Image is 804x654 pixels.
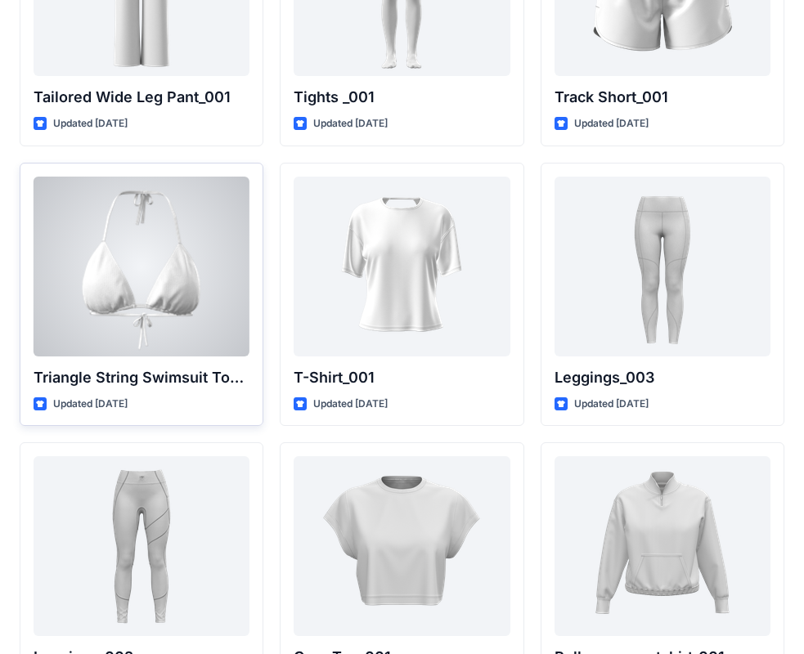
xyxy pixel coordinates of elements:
p: Leggings_003 [555,366,770,389]
a: Pullover sweatshirt_001 [555,456,770,636]
a: Leggings_003 [555,177,770,356]
p: Triangle String Swimsuit Top_001 [34,366,249,389]
p: Updated [DATE] [574,115,649,132]
p: Updated [DATE] [53,115,128,132]
p: Updated [DATE] [574,396,649,413]
p: Tights _001 [294,86,510,109]
p: T-Shirt_001 [294,366,510,389]
p: Updated [DATE] [313,115,388,132]
a: T-Shirt_001 [294,177,510,356]
p: Updated [DATE] [313,396,388,413]
p: Updated [DATE] [53,396,128,413]
p: Track Short_001 [555,86,770,109]
a: Crop Top_001 [294,456,510,636]
a: Triangle String Swimsuit Top_001 [34,177,249,356]
a: Leggings_002 [34,456,249,636]
p: Tailored Wide Leg Pant_001 [34,86,249,109]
